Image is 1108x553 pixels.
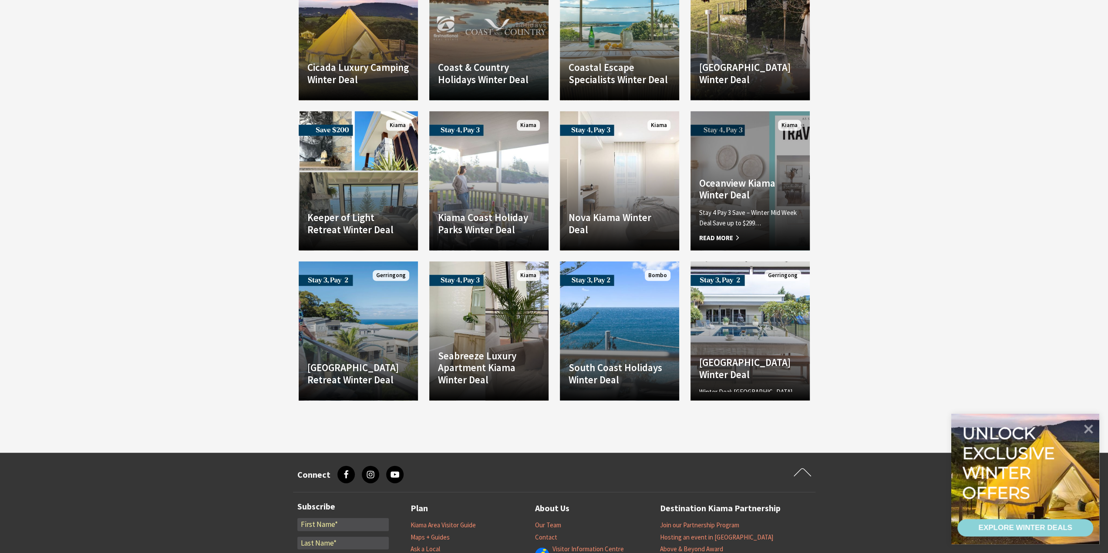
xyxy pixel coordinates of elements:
[569,211,670,235] h4: Nova Kiama Winter Deal
[957,519,1093,536] a: EXPLORE WINTER DEALS
[438,211,540,235] h4: Kiama Coast Holiday Parks Winter Deal
[978,519,1072,536] div: EXPLORE WINTER DEALS
[373,270,409,281] span: Gerringong
[764,270,801,281] span: Gerringong
[307,362,409,385] h4: [GEOGRAPHIC_DATA] Retreat Winter Deal
[297,501,389,512] h3: Subscribe
[297,469,330,480] h3: Connect
[660,533,773,542] a: Hosting an event in [GEOGRAPHIC_DATA]
[517,270,540,281] span: Kiama
[569,362,670,385] h4: South Coast Holidays Winter Deal
[386,120,409,131] span: Kiama
[429,261,549,401] a: Another Image Used Seabreeze Luxury Apartment Kiama Winter Deal Kiama
[690,261,810,401] a: Another Image Used [GEOGRAPHIC_DATA] Winter Deal Winter Deal: [GEOGRAPHIC_DATA] Autumn/Winter Spe...
[299,111,418,251] a: Another Image Used Keeper of Light Retreat Winter Deal Kiama
[560,261,679,401] a: Another Image Used South Coast Holidays Winter Deal Bombo
[660,521,739,530] a: Join our Partnership Program
[778,120,801,131] span: Kiama
[660,501,781,516] a: Destination Kiama Partnership
[517,120,540,131] span: Kiama
[569,61,670,85] h4: Coastal Escape Specialists Winter Deal
[411,521,476,530] a: Kiama Area Visitor Guide
[535,521,561,530] a: Our Team
[535,533,557,542] a: Contact
[299,261,418,401] a: Another Image Used [GEOGRAPHIC_DATA] Retreat Winter Deal Gerringong
[699,177,801,201] h4: Oceanview Kiama Winter Deal
[645,270,670,281] span: Bombo
[699,208,801,228] p: Stay 4 Pay 3 Save – Winter Mid Week Deal Save up to $299…
[307,61,409,85] h4: Cicada Luxury Camping Winter Deal
[438,350,540,386] h4: Seabreeze Luxury Apartment Kiama Winter Deal
[690,111,810,251] a: Another Image Used Oceanview Kiama Winter Deal Stay 4 Pay 3 Save – Winter Mid Week Deal Save up t...
[411,533,450,542] a: Maps + Guides
[438,61,540,85] h4: Coast & Country Holidays Winter Deal
[535,501,569,516] a: About Us
[560,111,679,251] a: Another Image Used Nova Kiama Winter Deal Kiama
[699,356,801,380] h4: [GEOGRAPHIC_DATA] Winter Deal
[411,501,428,516] a: Plan
[699,61,801,85] h4: [GEOGRAPHIC_DATA] Winter Deal
[647,120,670,131] span: Kiama
[699,387,801,429] p: Winter Deal: [GEOGRAPHIC_DATA] Autumn/Winter Special Treat yourself to a luxurious coastal escape…
[297,537,389,550] input: Last Name*
[962,423,1058,503] div: Unlock exclusive winter offers
[297,518,389,531] input: First Name*
[429,111,549,251] a: Another Image Used Kiama Coast Holiday Parks Winter Deal Kiama
[699,233,801,243] span: Read More
[307,211,409,235] h4: Keeper of Light Retreat Winter Deal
